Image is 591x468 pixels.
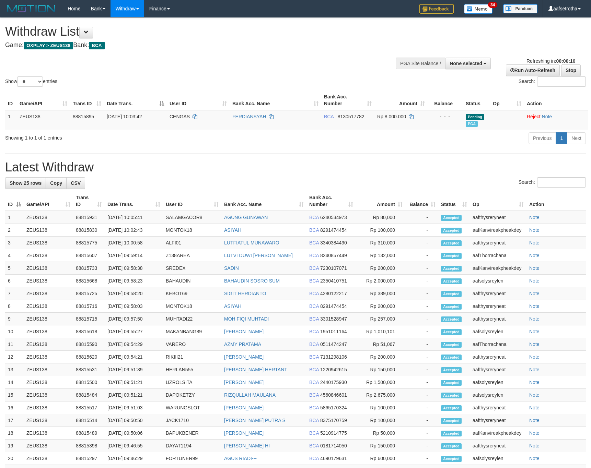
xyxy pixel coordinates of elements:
select: Showentries [17,76,43,87]
span: Accepted [441,228,462,233]
td: 88815830 [73,224,105,237]
td: 5 [5,262,24,275]
td: Rp 1,500,000 [356,376,405,389]
span: BCA [309,354,319,360]
a: RIZQULLAH MAULANA [224,392,276,398]
span: [DATE] 10:03:42 [107,114,142,119]
td: 88815607 [73,249,105,262]
img: panduan.png [503,4,537,13]
td: Rp 2,675,000 [356,389,405,401]
td: MUHTADI22 [163,313,221,325]
a: Stop [561,64,581,76]
td: SALAMGACOR8 [163,211,221,224]
th: Balance [428,91,463,110]
a: Note [529,380,540,385]
td: ZEUS138 [24,211,73,224]
span: Accepted [441,367,462,373]
td: Rp 389,000 [356,287,405,300]
span: BCA [309,405,319,410]
td: ZEUS138 [24,401,73,414]
td: aafthysreryneat [470,211,526,224]
a: [PERSON_NAME] [224,430,264,436]
a: AGUS RIADI--- [224,456,257,461]
span: Accepted [441,380,462,386]
td: Rp 51,067 [356,338,405,351]
td: [DATE] 10:05:41 [105,211,163,224]
td: [DATE] 09:54:29 [105,338,163,351]
label: Search: [519,177,586,188]
td: MONTOK18 [163,300,221,313]
td: BAHAUDIN [163,275,221,287]
span: Accepted [441,329,462,335]
td: - [405,300,438,313]
span: BCA [309,316,319,322]
td: 88815618 [73,325,105,338]
td: ZEUS138 [24,414,73,427]
td: aafthysreryneat [470,363,526,376]
td: aafsolysreylen [470,376,526,389]
th: Bank Acc. Name: activate to sort column ascending [221,191,306,211]
td: Rp 100,000 [356,224,405,237]
td: aafthysreryneat [470,287,526,300]
td: ALFI01 [163,237,221,249]
td: ZEUS138 [24,313,73,325]
span: BCA [309,303,319,309]
span: Show 25 rows [10,180,42,186]
td: - [405,224,438,237]
td: 1 [5,110,17,130]
td: [DATE] 09:51:21 [105,376,163,389]
a: [PERSON_NAME] HI [224,443,270,448]
th: Status: activate to sort column ascending [438,191,470,211]
td: ZEUS138 [24,325,73,338]
td: - [405,414,438,427]
a: SIGIT HERDIANTO [224,291,266,296]
td: Rp 132,000 [356,249,405,262]
span: Copy 2440175930 to clipboard [320,380,347,385]
th: Balance: activate to sort column ascending [405,191,438,211]
td: [DATE] 09:51:39 [105,363,163,376]
td: - [405,287,438,300]
a: AZMY PRATAMA [224,341,261,347]
a: Next [567,132,586,144]
th: Trans ID: activate to sort column ascending [73,191,105,211]
a: Note [529,430,540,436]
td: aafThorrachana [470,249,526,262]
td: 9 [5,313,24,325]
span: Marked by aafsolysreylen [466,121,478,127]
button: None selected [445,58,491,69]
td: 88815590 [73,338,105,351]
a: Note [529,367,540,372]
a: Note [529,341,540,347]
a: [PERSON_NAME] HERTANT [224,367,287,372]
th: Date Trans.: activate to sort column descending [104,91,167,110]
td: KEBOT69 [163,287,221,300]
td: [DATE] 09:57:50 [105,313,163,325]
span: Copy 8240857449 to clipboard [320,253,347,258]
a: 1 [556,132,567,144]
td: Rp 2,000,000 [356,275,405,287]
td: ZEUS138 [24,262,73,275]
span: BCA [309,240,319,245]
th: Amount: activate to sort column ascending [374,91,428,110]
span: 34 [488,2,497,8]
td: - [405,275,438,287]
td: [DATE] 09:58:03 [105,300,163,313]
div: PGA Site Balance / [396,58,445,69]
td: - [405,376,438,389]
span: BCA [309,367,319,372]
a: Show 25 rows [5,177,46,189]
td: Rp 310,000 [356,237,405,249]
td: 14 [5,376,24,389]
span: Accepted [441,304,462,310]
span: Copy [50,180,62,186]
td: ZEUS138 [24,363,73,376]
span: BCA [309,227,319,233]
td: - [405,401,438,414]
td: [DATE] 09:55:27 [105,325,163,338]
span: BCA [89,42,104,49]
img: MOTION_logo.png [5,3,57,14]
td: 13 [5,363,24,376]
td: 15 [5,389,24,401]
td: Z138AREA [163,249,221,262]
input: Search: [537,76,586,87]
